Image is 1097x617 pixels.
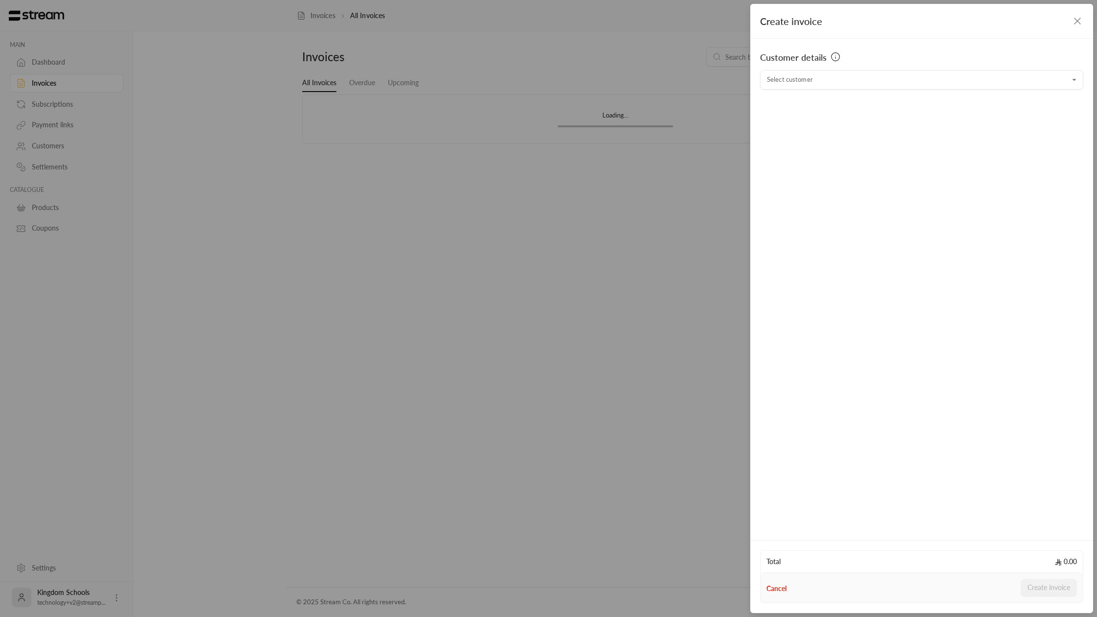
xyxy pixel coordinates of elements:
[1055,557,1077,567] span: 0.00
[1069,74,1080,86] button: Open
[760,15,822,27] span: Create invoice
[766,557,781,567] span: Total
[760,50,827,64] span: Customer details
[766,584,787,593] button: Cancel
